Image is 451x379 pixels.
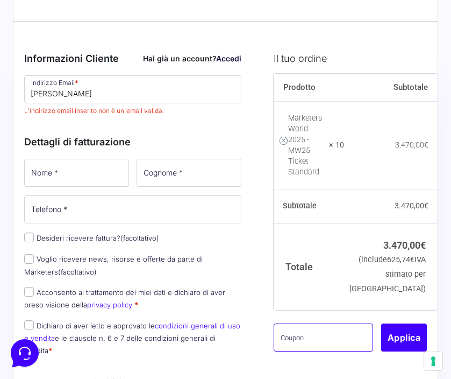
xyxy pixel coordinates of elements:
span: (facoltativo) [58,268,97,276]
iframe: Customerly Messenger Launcher [9,337,41,369]
img: dark [34,60,56,82]
img: dark [52,60,73,82]
button: Home [9,280,75,305]
label: Acconsento al trattamento dei miei dati e dichiaro di aver preso visione della [24,288,225,309]
h2: Ciao da Marketers 👋 [9,9,181,26]
a: privacy policy [87,300,132,309]
input: Voglio ricevere news, risorse e offerte da parte di Marketers(facoltativo) [24,254,34,264]
bdi: 3.470,00 [395,201,428,210]
th: Subtotale [274,189,344,223]
span: € [424,201,428,210]
h3: Informazioni Cliente [24,51,241,66]
span: (facoltativo) [120,234,159,242]
span: € [420,240,426,251]
p: Home [32,295,51,305]
th: Subtotale [344,74,438,102]
label: Voglio ricevere news, risorse e offerte da parte di Marketers [24,255,203,276]
img: dark [17,60,39,82]
input: Cognome * [137,159,241,187]
span: Le tue conversazioni [17,43,91,52]
p: Aiuto [166,295,181,305]
span: Trova una risposta [17,134,84,142]
input: Acconsento al trattamento dei miei dati e dichiaro di aver preso visione dellaprivacy policy [24,287,34,297]
button: Messaggi [75,280,141,305]
a: Apri Centro Assistenza [114,134,198,142]
label: Dichiaro di aver letto e approvato le e le clausole n. 6 e 7 delle condizioni generali di vendita [24,321,240,355]
button: Applica [381,324,427,352]
bdi: 3.470,00 [395,141,428,149]
input: Cerca un articolo... [24,157,176,167]
bdi: 3.470,00 [383,240,426,251]
input: Telefono * [24,195,241,223]
strong: × 10 [329,140,344,151]
th: Totale [274,223,344,310]
span: 625,74 [387,255,414,264]
input: Coupon [274,324,373,352]
small: (include IVA stimato per [GEOGRAPHIC_DATA]) [349,255,426,293]
button: Inizia una conversazione [17,90,198,112]
label: Desideri ricevere fattura? [24,234,159,242]
input: Dichiaro di aver letto e approvato lecondizioni generali di uso e venditae le clausole n. 6 e 7 d... [24,320,34,330]
span: Inizia una conversazione [70,97,159,106]
span: € [410,255,414,264]
input: Indirizzo Email * [24,75,241,103]
span: € [424,141,428,149]
th: Prodotto [274,74,344,102]
h3: Dettagli di fatturazione [24,135,241,149]
div: Hai già un account? [143,53,241,64]
a: Accedi [216,54,241,63]
p: Messaggi [93,295,122,305]
input: Desideri ricevere fattura?(facoltativo) [24,233,34,242]
h3: Il tuo ordine [274,51,427,66]
button: Le tue preferenze relative al consenso per le tecnologie di tracciamento [424,352,442,370]
button: Aiuto [140,280,206,305]
div: Marketers World 2025 - MW25 Ticket Standard [288,113,322,178]
span: L'indirizzo email inserito non è un'email valida. [24,106,241,116]
input: Nome * [24,159,129,187]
